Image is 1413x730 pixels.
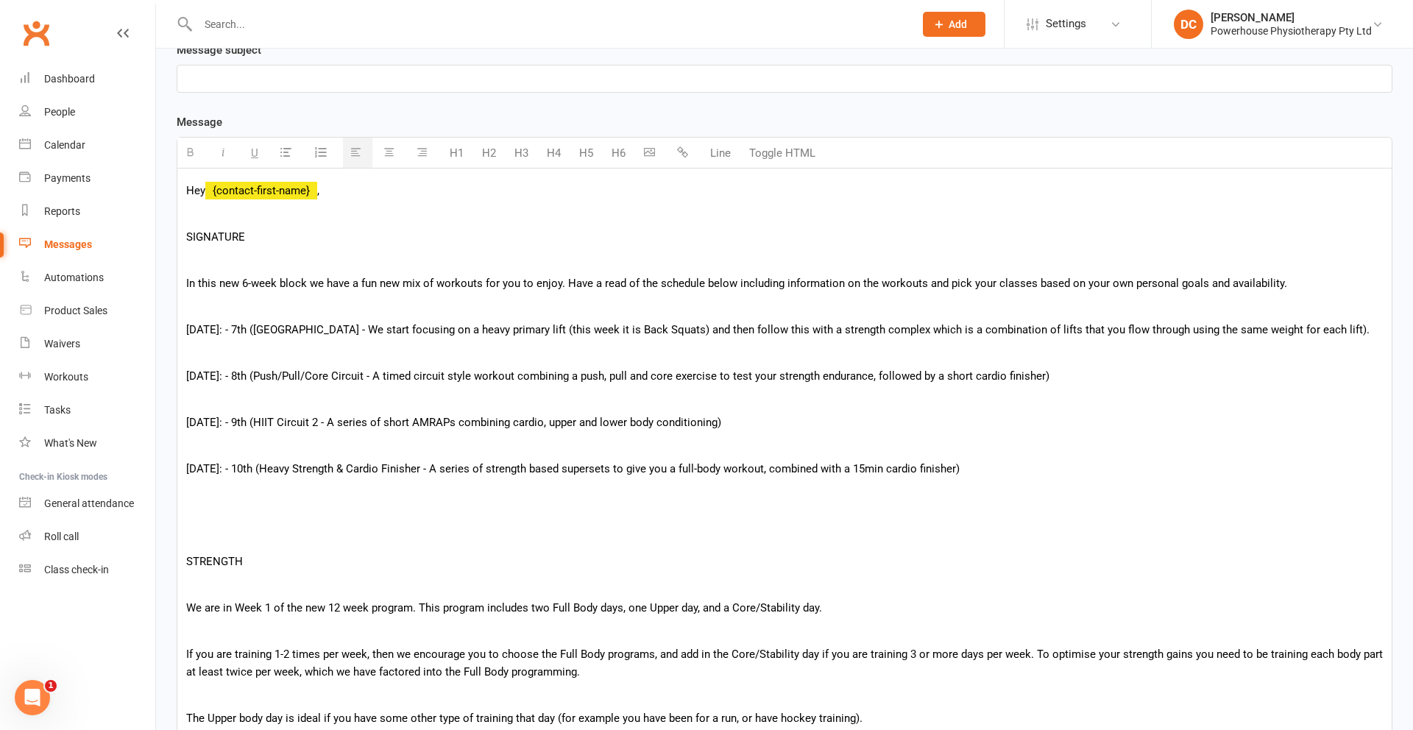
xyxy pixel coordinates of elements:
[44,73,95,85] div: Dashboard
[44,437,97,449] div: What's New
[475,138,503,168] button: H2
[186,709,1383,727] p: The Upper body day is ideal if you have some other type of training that day (for example you hav...
[177,113,222,131] label: Message
[507,138,536,168] button: H3
[186,321,1383,339] p: [DATE]: - 7th ([GEOGRAPHIC_DATA] - We start focusing on a heavy primary lift (this week it is Bac...
[44,205,80,217] div: Reports
[186,414,1383,431] p: [DATE]: - 9th (HIIT Circuit 2 - A series of short AMRAPs combining cardio, upper and lower body c...
[44,172,91,184] div: Payments
[670,138,699,168] button: Insert link
[44,238,92,250] div: Messages
[44,404,71,416] div: Tasks
[44,497,134,509] div: General attendance
[44,106,75,118] div: People
[44,272,104,283] div: Automations
[949,18,967,30] span: Add
[539,138,568,168] button: H4
[15,680,50,715] iframe: Intercom live chat
[19,327,155,361] a: Waivers
[19,427,155,460] a: What's New
[19,487,155,520] a: General attendance kiosk mode
[703,138,738,168] button: Line
[244,138,269,168] button: Underline
[604,138,633,168] button: H6
[19,520,155,553] a: Roll call
[44,531,79,542] div: Roll call
[409,138,439,168] button: Align text right
[44,338,80,350] div: Waivers
[1174,10,1203,39] div: DC
[19,261,155,294] a: Automations
[177,138,207,168] button: Bold
[442,138,471,168] button: H1
[572,138,601,168] button: H5
[177,41,261,59] label: Message subject
[273,138,302,168] button: Unordered List
[194,14,904,35] input: Search...
[18,15,54,52] a: Clubworx
[19,162,155,195] a: Payments
[19,96,155,129] a: People
[19,195,155,228] a: Reports
[186,553,1383,570] p: STRENGTH
[306,139,339,167] button: Ordered List
[44,139,85,151] div: Calendar
[1211,24,1372,38] div: Powerhouse Physiotherapy Pty Ltd
[44,305,107,316] div: Product Sales
[44,564,109,575] div: Class check-in
[19,361,155,394] a: Workouts
[19,228,155,261] a: Messages
[19,394,155,427] a: Tasks
[343,138,372,168] button: Align text left
[186,599,1383,617] p: We are in Week 1 of the new 12 week program. This program includes two Full Body days, one Upper ...
[19,553,155,587] a: Class kiosk mode
[44,371,88,383] div: Workouts
[186,460,1383,478] p: [DATE]: - 10th (Heavy Strength & Cardio Finisher - A series of strength based supersets to give y...
[19,63,155,96] a: Dashboard
[742,138,823,168] button: Toggle HTML
[186,182,1383,199] p: Hey ,
[186,274,1383,292] p: In this new 6-week block we have a fun new mix of workouts for you to enjoy. Have a read of the s...
[186,367,1383,385] p: [DATE]: - 8th (Push/Pull/Core Circuit - A timed circuit style workout combining a push, pull and ...
[1046,7,1086,40] span: Settings
[923,12,985,37] button: Add
[45,680,57,692] span: 1
[19,129,155,162] a: Calendar
[210,138,240,168] button: Italic
[376,138,406,168] button: Center
[19,294,155,327] a: Product Sales
[186,228,1383,246] p: SIGNATURE
[1211,11,1372,24] div: [PERSON_NAME]
[186,645,1383,681] p: If you are training 1-2 times per week, then we encourage you to choose the Full Body programs, a...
